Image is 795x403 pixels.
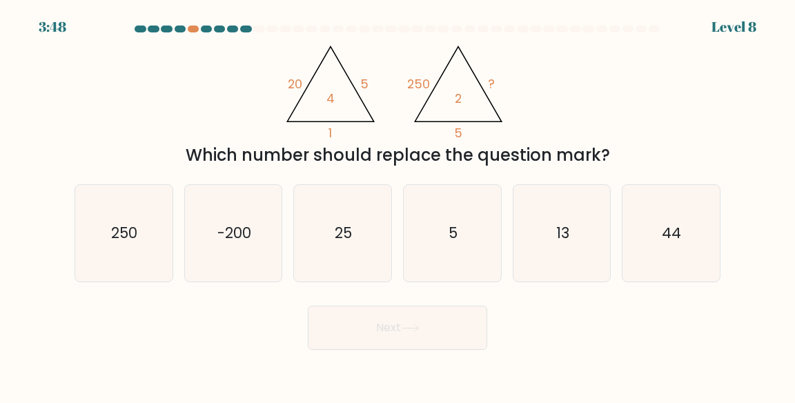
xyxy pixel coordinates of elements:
[217,223,251,243] text: -200
[455,90,462,107] tspan: 2
[556,223,569,243] text: 13
[288,75,302,92] tspan: 20
[449,223,458,243] text: 5
[39,17,66,37] div: 3:48
[711,17,756,37] div: Level 8
[83,143,712,168] div: Which number should replace the question mark?
[308,306,487,350] button: Next
[489,75,495,92] tspan: ?
[361,75,369,92] tspan: 5
[112,223,138,243] text: 250
[662,223,682,243] text: 44
[455,124,463,141] tspan: 5
[329,124,333,141] tspan: 1
[407,75,430,92] tspan: 250
[335,223,353,243] text: 25
[327,90,335,107] tspan: 4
